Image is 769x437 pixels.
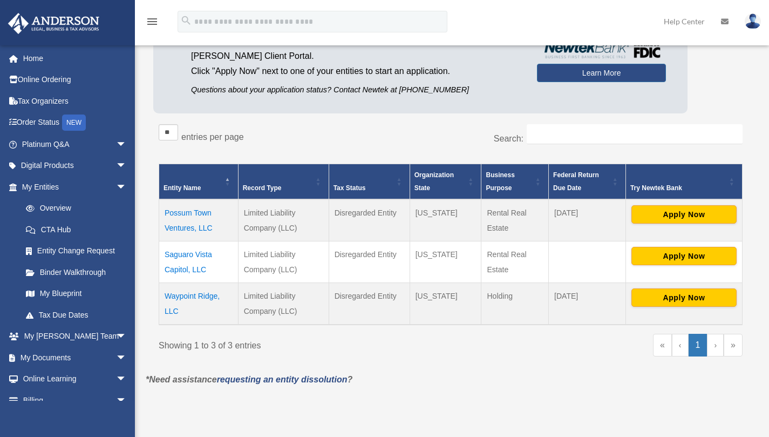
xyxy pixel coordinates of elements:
[5,13,103,34] img: Anderson Advisors Platinum Portal
[8,133,143,155] a: Platinum Q&Aarrow_drop_down
[8,155,143,177] a: Digital Productsarrow_drop_down
[180,15,192,26] i: search
[191,83,521,97] p: Questions about your application status? Contact Newtek at [PHONE_NUMBER]
[486,171,514,192] span: Business Purpose
[116,389,138,412] span: arrow_drop_down
[243,184,282,192] span: Record Type
[481,164,549,200] th: Business Purpose: Activate to sort
[553,171,599,192] span: Federal Return Due Date
[238,241,329,283] td: Limited Liability Company (LLC)
[537,64,666,82] a: Learn More
[15,261,138,283] a: Binder Walkthrough
[542,41,661,58] img: NewtekBankLogoSM.png
[410,241,481,283] td: [US_STATE]
[631,247,737,265] button: Apply Now
[631,205,737,224] button: Apply Now
[8,368,143,390] a: Online Learningarrow_drop_down
[146,375,352,384] em: *Need assistance ?
[8,90,143,112] a: Tax Organizers
[146,19,159,28] a: menu
[481,241,549,283] td: Rental Real Estate
[62,115,86,131] div: NEW
[707,334,724,357] a: Next
[8,347,143,368] a: My Documentsarrow_drop_down
[191,33,521,64] p: by applying from the [PERSON_NAME] Client Portal.
[15,240,138,262] a: Entity Change Request
[549,164,626,200] th: Federal Return Due Date: Activate to sort
[238,283,329,325] td: Limited Liability Company (LLC)
[334,184,366,192] span: Tax Status
[159,164,239,200] th: Entity Name: Activate to invert sorting
[481,199,549,241] td: Rental Real Estate
[631,288,737,307] button: Apply Now
[116,347,138,369] span: arrow_drop_down
[116,368,138,391] span: arrow_drop_down
[481,283,549,325] td: Holding
[724,334,743,357] a: Last
[116,155,138,177] span: arrow_drop_down
[181,132,244,142] label: entries per page
[414,171,454,192] span: Organization State
[238,199,329,241] td: Limited Liability Company (LLC)
[159,334,443,353] div: Showing 1 to 3 of 3 entries
[146,15,159,28] i: menu
[494,134,523,143] label: Search:
[159,199,239,241] td: Possum Town Ventures, LLC
[653,334,672,357] a: First
[410,283,481,325] td: [US_STATE]
[410,199,481,241] td: [US_STATE]
[116,326,138,348] span: arrow_drop_down
[116,133,138,156] span: arrow_drop_down
[164,184,201,192] span: Entity Name
[15,198,132,219] a: Overview
[15,304,138,326] a: Tax Due Dates
[410,164,481,200] th: Organization State: Activate to sort
[672,334,689,357] a: Previous
[329,199,410,241] td: Disregarded Entity
[8,389,143,411] a: Billingarrow_drop_down
[191,64,521,79] p: Click "Apply Now" next to one of your entities to start an application.
[217,375,348,384] a: requesting an entity dissolution
[745,14,761,29] img: User Pic
[8,326,143,347] a: My [PERSON_NAME] Teamarrow_drop_down
[8,176,138,198] a: My Entitiesarrow_drop_down
[15,219,138,240] a: CTA Hub
[116,176,138,198] span: arrow_drop_down
[159,283,239,325] td: Waypoint Ridge, LLC
[15,283,138,305] a: My Blueprint
[329,283,410,325] td: Disregarded Entity
[329,241,410,283] td: Disregarded Entity
[238,164,329,200] th: Record Type: Activate to sort
[549,283,626,325] td: [DATE]
[549,199,626,241] td: [DATE]
[8,112,143,134] a: Order StatusNEW
[689,334,707,357] a: 1
[159,241,239,283] td: Saguaro Vista Capitol, LLC
[625,164,742,200] th: Try Newtek Bank : Activate to sort
[8,69,143,91] a: Online Ordering
[329,164,410,200] th: Tax Status: Activate to sort
[8,48,143,69] a: Home
[630,181,726,194] div: Try Newtek Bank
